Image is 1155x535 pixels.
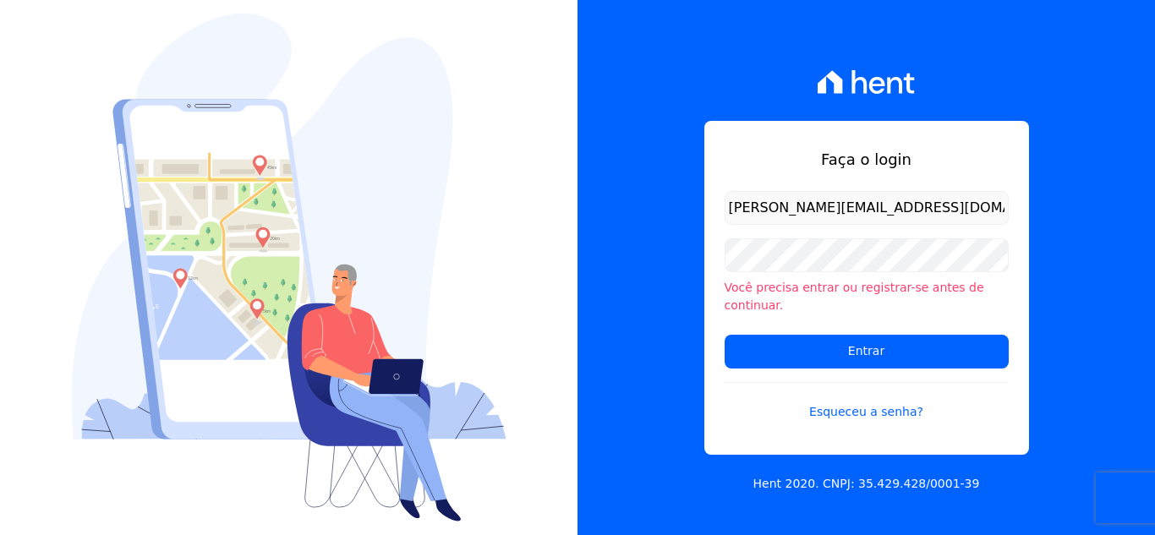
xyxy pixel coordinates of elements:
input: Entrar [725,335,1009,368]
li: Você precisa entrar ou registrar-se antes de continuar. [725,279,1009,314]
h1: Faça o login [725,148,1009,171]
p: Hent 2020. CNPJ: 35.429.428/0001-39 [753,475,980,493]
input: Email [725,191,1009,225]
a: Esqueceu a senha? [725,382,1009,421]
img: Login [72,14,506,521]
